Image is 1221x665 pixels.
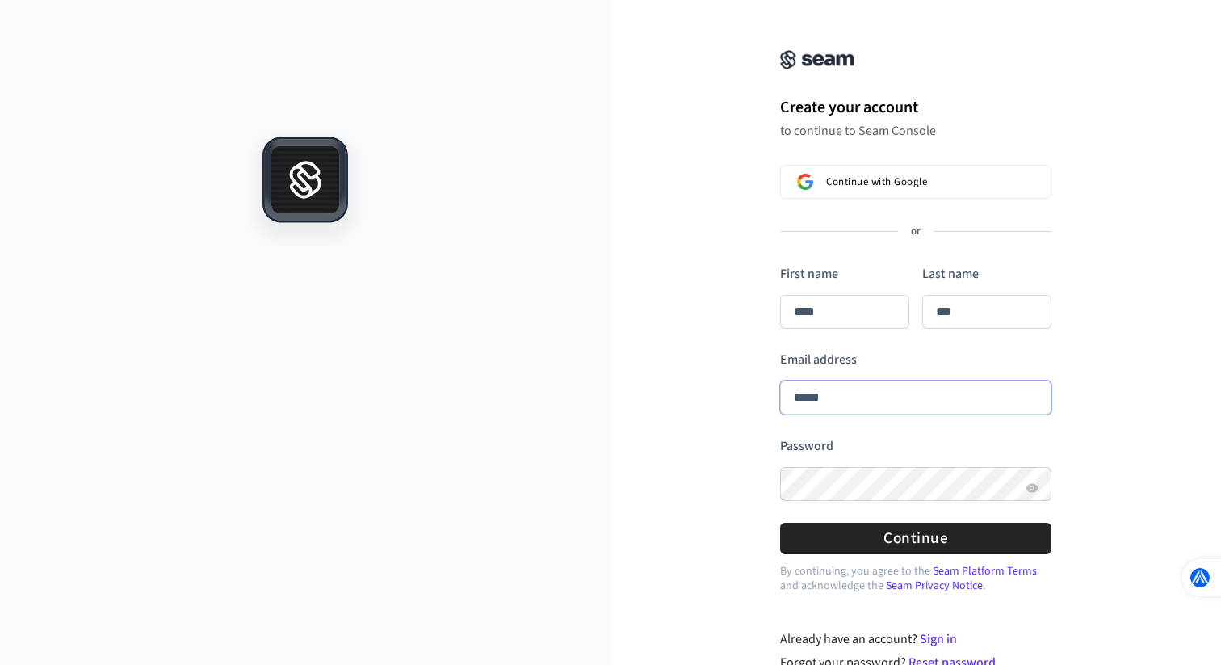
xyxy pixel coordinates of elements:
button: Continue [780,523,1051,554]
button: Show password [1022,478,1042,498]
label: First name [780,265,838,283]
img: Sign in with Google [797,174,813,190]
p: or [911,225,921,239]
p: By continuing, you agree to the and acknowledge the . [780,564,1051,593]
div: Already have an account? [780,629,1052,649]
a: Sign in [920,630,957,648]
img: Seam Console [780,50,854,69]
label: Email address [780,351,857,368]
p: to continue to Seam Console [780,123,1051,139]
label: Password [780,437,833,455]
a: Seam Platform Terms [933,563,1037,579]
button: Sign in with GoogleContinue with Google [780,165,1051,199]
a: Seam Privacy Notice [886,578,983,594]
label: Last name [922,265,979,283]
span: Continue with Google [826,175,927,188]
h1: Create your account [780,95,1051,120]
